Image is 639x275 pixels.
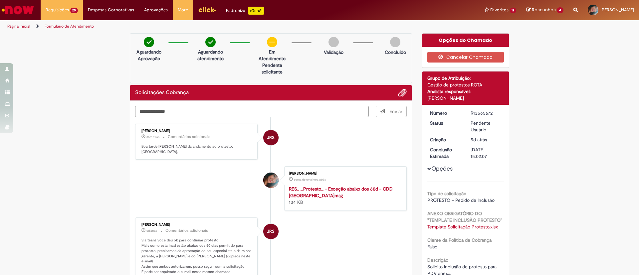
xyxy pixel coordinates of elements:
[45,24,94,29] a: Formulário de Atendimento
[289,172,400,176] div: [PERSON_NAME]
[471,136,502,143] div: 25/09/2025 10:15:42
[88,7,134,13] span: Despesas Corporativas
[294,178,326,182] span: cerca de uma hora atrás
[328,37,339,47] img: img-circle-grey.png
[289,186,393,199] a: RES_ _Protesto_ - Exceção abaixo dos 60d - CDD [GEOGRAPHIC_DATA]msg
[294,178,326,182] time: 29/09/2025 13:36:59
[427,191,466,197] b: Tipo de solicitação
[557,7,563,13] span: 4
[425,146,466,160] dt: Conclusão Estimada
[471,137,487,143] span: 5d atrás
[267,223,275,239] span: JRS
[226,7,264,15] div: Padroniza
[390,37,400,47] img: img-circle-grey.png
[146,135,159,139] time: 29/09/2025 13:52:00
[141,238,252,274] p: via teans voce deu ok para continuar protesto. Mais como esta inad estão abaixo dos 60 dias permi...
[600,7,634,13] span: [PERSON_NAME]
[46,7,69,13] span: Requisições
[510,8,517,13] span: 19
[427,75,504,81] div: Grupo de Atribuição:
[471,137,487,143] time: 25/09/2025 10:15:42
[427,257,448,263] b: Descrição
[256,62,288,75] p: Pendente solicitante
[135,90,189,96] h2: Solicitações Cobrança Histórico de tíquete
[263,224,279,239] div: undefined Online
[133,49,165,62] p: Aguardando Aprovação
[422,34,509,47] div: Opções do Chamado
[324,49,343,56] p: Validação
[385,49,406,56] p: Concluído
[425,110,466,116] dt: Número
[471,120,502,133] div: Pendente Usuário
[471,110,502,116] div: R13565672
[5,20,421,33] ul: Trilhas de página
[267,130,275,146] span: JRS
[146,229,157,233] span: 5d atrás
[7,24,30,29] a: Página inicial
[427,197,495,203] span: PROTESTO – Pedido de Inclusão
[146,229,157,233] time: 25/09/2025 13:12:56
[135,106,369,117] textarea: Digite sua mensagem aqui...
[248,7,264,15] p: +GenAi
[141,129,252,133] div: [PERSON_NAME]
[532,7,556,13] span: Rascunhos
[398,88,407,97] button: Adicionar anexos
[289,186,400,206] div: 134 KB
[526,7,563,13] a: Rascunhos
[427,88,504,95] div: Analista responsável:
[425,136,466,143] dt: Criação
[263,173,279,188] div: Aliny Souza Lira
[194,49,227,62] p: Aguardando atendimento
[256,49,288,62] p: Em Atendimento
[427,52,504,63] button: Cancelar Chamado
[205,37,216,47] img: check-circle-green.png
[146,135,159,139] span: 35m atrás
[178,7,188,13] span: More
[144,7,168,13] span: Aprovações
[427,244,437,250] span: Falso
[263,130,279,145] div: undefined Online
[267,37,277,47] img: circle-minus.png
[141,144,252,154] p: Boa tarde [PERSON_NAME] da andamento ao protesto. [GEOGRAPHIC_DATA],
[70,8,78,13] span: 20
[198,5,216,15] img: click_logo_yellow_360x200.png
[427,210,502,223] b: ANEXO OBRIGATÓRIO DO "TEMPLATE INCLUSÃO PROTESTO"
[427,95,504,101] div: [PERSON_NAME]
[144,37,154,47] img: check-circle-green.png
[427,237,492,243] b: Ciente da Política de Cobrança
[141,223,252,227] div: [PERSON_NAME]
[1,3,35,17] img: ServiceNow
[427,224,498,230] a: Download de Template Solicitação Protesto.xlsx
[490,7,509,13] span: Favoritos
[427,81,504,88] div: Gestão de protestos ROTA
[471,146,502,160] div: [DATE] 15:02:07
[165,228,208,233] small: Comentários adicionais
[168,134,210,140] small: Comentários adicionais
[425,120,466,126] dt: Status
